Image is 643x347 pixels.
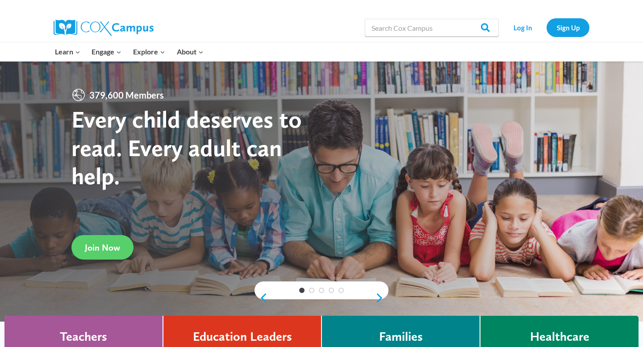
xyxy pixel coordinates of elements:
span: Join Now [85,242,120,253]
span: Engage [92,46,121,58]
a: 3 [319,288,324,293]
span: Learn [55,46,80,58]
h4: Healthcare [530,329,589,344]
a: Join Now [71,235,134,260]
span: Explore [133,46,165,58]
h4: Education Leaders [193,329,292,344]
nav: Secondary Navigation [503,18,589,37]
div: content slider buttons [255,289,388,307]
img: Cox Campus [54,20,154,36]
span: About [177,46,204,58]
a: Log In [503,18,542,37]
a: next [375,293,388,303]
input: Search Cox Campus [365,19,499,37]
strong: Every child deserves to read. Every adult can help. [71,105,302,190]
h4: Families [379,329,423,344]
a: 2 [309,288,314,293]
a: 1 [299,288,305,293]
a: previous [255,293,268,303]
h4: Teachers [60,329,107,344]
span: 379,600 Members [86,88,167,102]
nav: Primary Navigation [49,42,209,61]
a: 4 [329,288,334,293]
a: Sign Up [547,18,589,37]
a: 5 [338,288,344,293]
